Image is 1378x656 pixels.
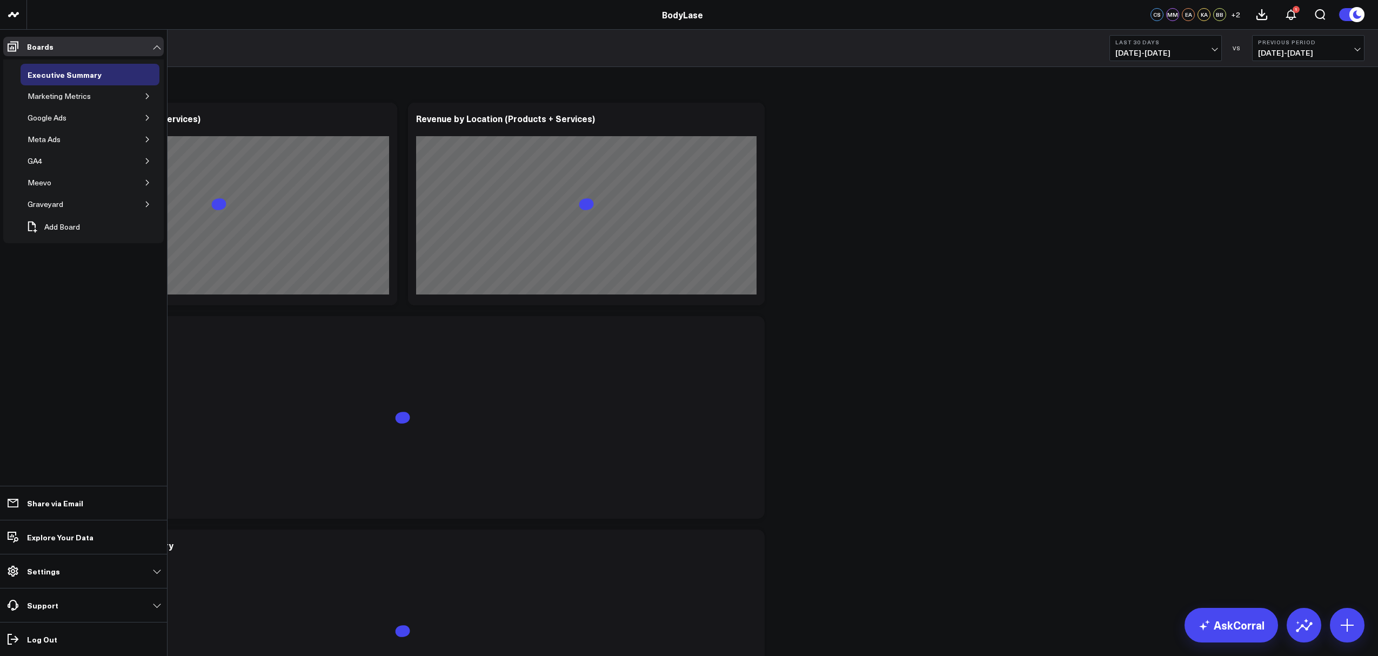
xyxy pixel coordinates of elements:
[1229,8,1242,21] button: +2
[1227,45,1247,51] div: VS
[1115,49,1216,57] span: [DATE] - [DATE]
[1182,8,1195,21] div: EA
[1185,608,1278,642] a: AskCorral
[44,223,80,231] span: Add Board
[27,499,83,507] p: Share via Email
[25,90,93,103] div: Marketing Metrics
[21,150,65,172] a: GA4Open board menu
[25,111,69,124] div: Google Ads
[1258,49,1359,57] span: [DATE] - [DATE]
[21,129,84,150] a: Meta AdsOpen board menu
[25,155,45,168] div: GA4
[21,85,114,107] a: Marketing MetricsOpen board menu
[27,635,57,644] p: Log Out
[27,533,93,541] p: Explore Your Data
[21,193,86,215] a: GraveyardOpen board menu
[1252,35,1364,61] button: Previous Period[DATE]-[DATE]
[1150,8,1163,21] div: CS
[1115,39,1216,45] b: Last 30 Days
[25,176,54,189] div: Meevo
[21,172,75,193] a: MeevoOpen board menu
[1258,39,1359,45] b: Previous Period
[1293,6,1300,13] div: 1
[27,567,60,575] p: Settings
[25,133,63,146] div: Meta Ads
[1198,8,1210,21] div: KA
[1166,8,1179,21] div: MM
[25,68,104,81] div: Executive Summary
[3,630,164,649] a: Log Out
[27,42,53,51] p: Boards
[21,107,90,129] a: Google AdsOpen board menu
[21,215,85,239] button: Add Board
[27,601,58,610] p: Support
[416,112,595,124] div: Revenue by Location (Products + Services)
[21,64,125,85] a: Executive SummaryOpen board menu
[1231,11,1240,18] span: + 2
[1213,8,1226,21] div: BB
[25,198,66,211] div: Graveyard
[662,9,703,21] a: BodyLase
[1109,35,1222,61] button: Last 30 Days[DATE]-[DATE]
